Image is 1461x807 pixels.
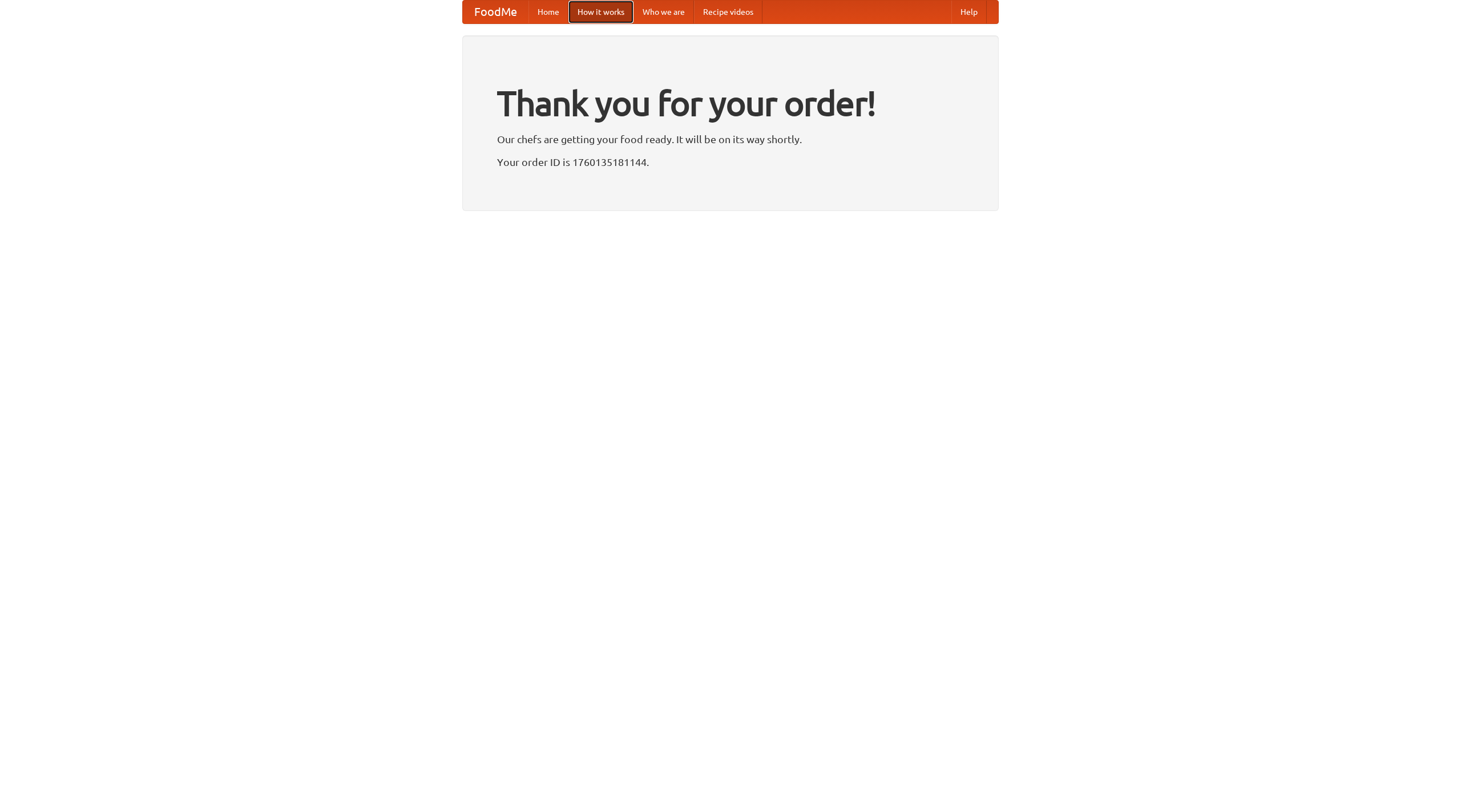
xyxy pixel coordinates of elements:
[694,1,762,23] a: Recipe videos
[497,153,964,171] p: Your order ID is 1760135181144.
[633,1,694,23] a: Who we are
[497,131,964,148] p: Our chefs are getting your food ready. It will be on its way shortly.
[463,1,528,23] a: FoodMe
[528,1,568,23] a: Home
[497,76,964,131] h1: Thank you for your order!
[951,1,987,23] a: Help
[568,1,633,23] a: How it works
